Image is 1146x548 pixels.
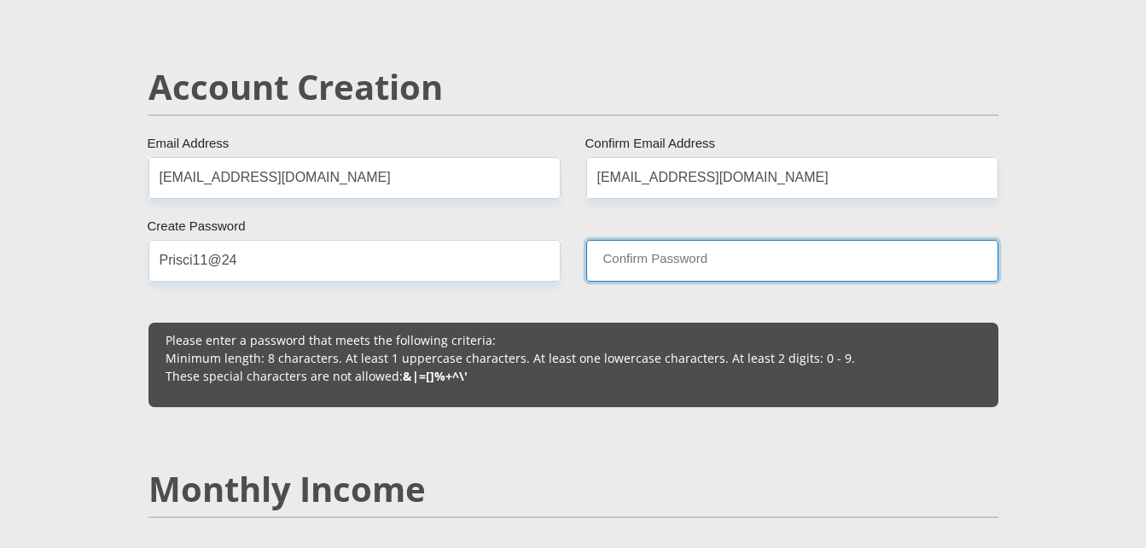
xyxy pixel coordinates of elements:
[148,240,561,282] input: Create Password
[586,157,998,199] input: Confirm Email Address
[148,157,561,199] input: Email Address
[148,469,998,510] h2: Monthly Income
[586,240,998,282] input: Confirm Password
[403,368,468,384] b: &|=[]%+^\'
[166,331,981,385] p: Please enter a password that meets the following criteria: Minimum length: 8 characters. At least...
[148,67,998,108] h2: Account Creation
